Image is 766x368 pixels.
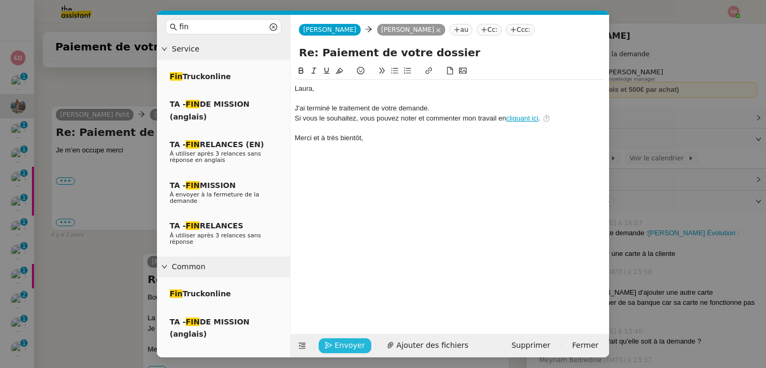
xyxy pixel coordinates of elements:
em: Fin [170,72,182,81]
em: FIN [186,181,200,190]
em: Fin [170,289,182,298]
em: FIN [186,140,200,149]
em: FIN [186,221,200,230]
span: Common [172,261,286,273]
span: TA - RELANCES (EN) [170,140,264,149]
span: Fermer [572,339,598,352]
span: Supprimer [511,339,550,352]
span: [PERSON_NAME] [303,26,356,33]
span: Ajouter des fichiers [396,339,468,352]
span: TA - RELANCES [170,221,243,230]
span: Truckonline [170,289,231,298]
span: Truckonline [170,72,231,81]
div: Si vous le souhaitez, vous pouvez noter et commenter mon travail en . ⏱️ [295,114,605,123]
span: À utiliser après 3 relances sans réponse [170,232,261,245]
nz-tag: au [449,24,472,36]
a: cliquant ici [506,114,538,122]
nz-tag: [PERSON_NAME] [377,24,446,36]
div: Merci et à très bientôt, [295,133,605,143]
button: Fermer [566,338,605,353]
em: FIN [186,318,200,326]
span: À envoyer à la fermeture de la demande [170,191,259,204]
div: Common [157,256,290,277]
em: FIN [186,100,200,108]
span: TA - DE MISSION (anglais) [170,100,249,121]
input: Subject [299,45,601,61]
input: Templates [179,21,268,33]
div: Laura﻿, [295,84,605,93]
button: Supprimer [505,338,556,353]
button: Ajouter des fichiers [380,338,474,353]
button: Envoyer [319,338,371,353]
div: J'ai terminé le traitement de votre demande. [295,104,605,113]
span: TA - DE MISSION (anglais) [170,318,249,338]
span: Envoyer [335,339,365,352]
span: TA - MISSION [170,181,236,190]
nz-tag: Ccc: [506,24,535,36]
span: Service [172,43,286,55]
span: À utiliser après 3 relances sans réponse en anglais [170,150,261,164]
nz-tag: Cc: [477,24,502,36]
div: Service [157,39,290,59]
